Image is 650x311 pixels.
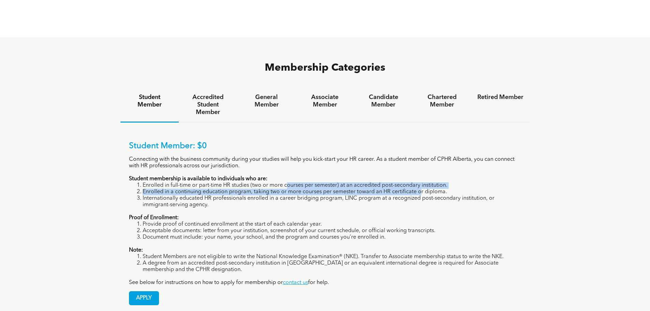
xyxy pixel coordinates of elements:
h4: Retired Member [477,94,523,101]
li: Provide proof of continued enrollment at the start of each calendar year. [143,221,521,228]
p: See below for instructions on how to apply for membership or for help. [129,280,521,286]
h4: Associate Member [302,94,348,109]
li: Student Members are not eligible to write the National Knowledge Examination® (NKE). Transfer to ... [143,254,521,260]
strong: Student membership is available to individuals who are: [129,176,268,182]
li: Enrolled in full-time or part-time HR studies (two or more courses per semester) at an accredited... [143,182,521,189]
h4: General Member [243,94,289,109]
strong: Proof of Enrollment: [129,215,179,221]
li: Internationally educated HR professionals enrolled in a career bridging program, LINC program at ... [143,195,521,208]
h4: Chartered Member [419,94,465,109]
h4: Candidate Member [360,94,406,109]
p: Connecting with the business community during your studies will help you kick-start your HR caree... [129,156,521,169]
p: Student Member: $0 [129,141,521,151]
strong: Note: [129,248,143,253]
h4: Accredited Student Member [185,94,231,116]
li: Acceptable documents: letter from your institution, screenshot of your current schedule, or offic... [143,228,521,234]
h4: Student Member [127,94,173,109]
li: Document must include: your name, your school, and the program and courses you’re enrolled in. [143,234,521,241]
a: contact us [283,280,308,285]
span: Membership Categories [265,63,385,73]
a: APPLY [129,291,159,305]
li: A degree from an accredited post-secondary institution in [GEOGRAPHIC_DATA] or an equivalent inte... [143,260,521,273]
li: Enrolled in a continuing education program, taking two or more courses per semester toward an HR ... [143,189,521,195]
